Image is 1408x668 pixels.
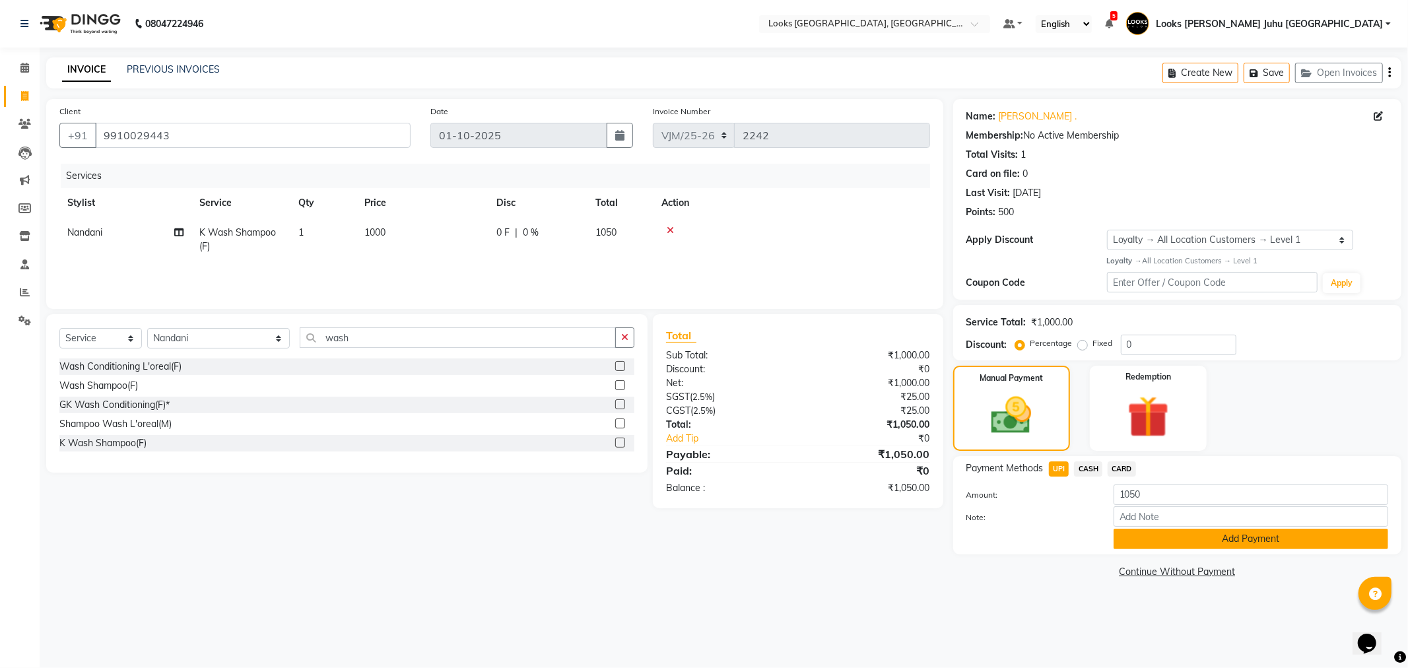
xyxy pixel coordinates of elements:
[966,338,1007,352] div: Discount:
[798,446,940,462] div: ₹1,050.00
[515,226,518,240] span: |
[666,329,696,343] span: Total
[95,123,411,148] input: Search by Name/Mobile/Email/Code
[59,360,182,374] div: Wash Conditioning L'oreal(F)
[666,405,690,417] span: CGST
[523,226,539,240] span: 0 %
[656,404,798,418] div: ( )
[966,129,1388,143] div: No Active Membership
[692,391,712,402] span: 2.5%
[1126,12,1149,35] img: Looks JW Marriott Juhu Mumbai
[298,226,304,238] span: 1
[656,362,798,376] div: Discount:
[145,5,203,42] b: 08047224946
[430,106,448,117] label: Date
[1353,615,1395,655] iframe: chat widget
[1023,167,1028,181] div: 0
[1107,256,1142,265] strong: Loyalty →
[656,390,798,404] div: ( )
[1295,63,1383,83] button: Open Invoices
[798,463,940,479] div: ₹0
[966,205,996,219] div: Points:
[966,461,1044,475] span: Payment Methods
[798,418,940,432] div: ₹1,050.00
[1114,529,1388,549] button: Add Payment
[798,362,940,376] div: ₹0
[1156,17,1383,31] span: Looks [PERSON_NAME] Juhu [GEOGRAPHIC_DATA]
[59,417,172,431] div: Shampoo Wash L'oreal(M)
[693,405,713,416] span: 2.5%
[1114,484,1388,505] input: Amount
[966,148,1019,162] div: Total Visits:
[1105,18,1113,30] a: 5
[1114,391,1182,443] img: _gift.svg
[364,226,386,238] span: 1000
[199,226,276,252] span: K Wash Shampoo(F)
[59,188,191,218] th: Stylist
[656,376,798,390] div: Net:
[656,481,798,495] div: Balance :
[1030,337,1073,349] label: Percentage
[1114,506,1388,527] input: Add Note
[1162,63,1238,83] button: Create New
[656,446,798,462] div: Payable:
[966,276,1107,290] div: Coupon Code
[798,481,940,495] div: ₹1,050.00
[980,372,1043,384] label: Manual Payment
[966,233,1107,247] div: Apply Discount
[1108,461,1136,477] span: CARD
[656,418,798,432] div: Total:
[966,316,1026,329] div: Service Total:
[956,512,1104,523] label: Note:
[798,349,940,362] div: ₹1,000.00
[1074,461,1102,477] span: CASH
[656,432,822,446] a: Add Tip
[488,188,587,218] th: Disc
[587,188,654,218] th: Total
[978,392,1044,439] img: _cash.svg
[62,58,111,82] a: INVOICE
[1107,255,1388,267] div: All Location Customers → Level 1
[61,164,940,188] div: Services
[1021,148,1026,162] div: 1
[956,489,1104,501] label: Amount:
[59,398,170,412] div: GK Wash Conditioning(F)*
[59,106,81,117] label: Client
[1049,461,1069,477] span: UPI
[798,390,940,404] div: ₹25.00
[595,226,617,238] span: 1050
[822,432,940,446] div: ₹0
[496,226,510,240] span: 0 F
[656,463,798,479] div: Paid:
[1323,273,1360,293] button: Apply
[1110,11,1118,20] span: 5
[1013,186,1042,200] div: [DATE]
[966,186,1011,200] div: Last Visit:
[59,123,96,148] button: +91
[798,376,940,390] div: ₹1,000.00
[654,188,930,218] th: Action
[666,391,690,403] span: SGST
[127,63,220,75] a: PREVIOUS INVOICES
[1125,371,1171,383] label: Redemption
[67,226,102,238] span: Nandani
[34,5,124,42] img: logo
[966,129,1024,143] div: Membership:
[1244,63,1290,83] button: Save
[956,565,1399,579] a: Continue Without Payment
[1032,316,1073,329] div: ₹1,000.00
[59,379,138,393] div: Wash Shampoo(F)
[1093,337,1113,349] label: Fixed
[999,205,1015,219] div: 500
[191,188,290,218] th: Service
[966,167,1021,181] div: Card on file:
[798,404,940,418] div: ₹25.00
[59,436,147,450] div: K Wash Shampoo(F)
[999,110,1077,123] a: [PERSON_NAME] .
[656,349,798,362] div: Sub Total:
[653,106,710,117] label: Invoice Number
[300,327,615,348] input: Search or Scan
[966,110,996,123] div: Name:
[1107,272,1318,292] input: Enter Offer / Coupon Code
[290,188,356,218] th: Qty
